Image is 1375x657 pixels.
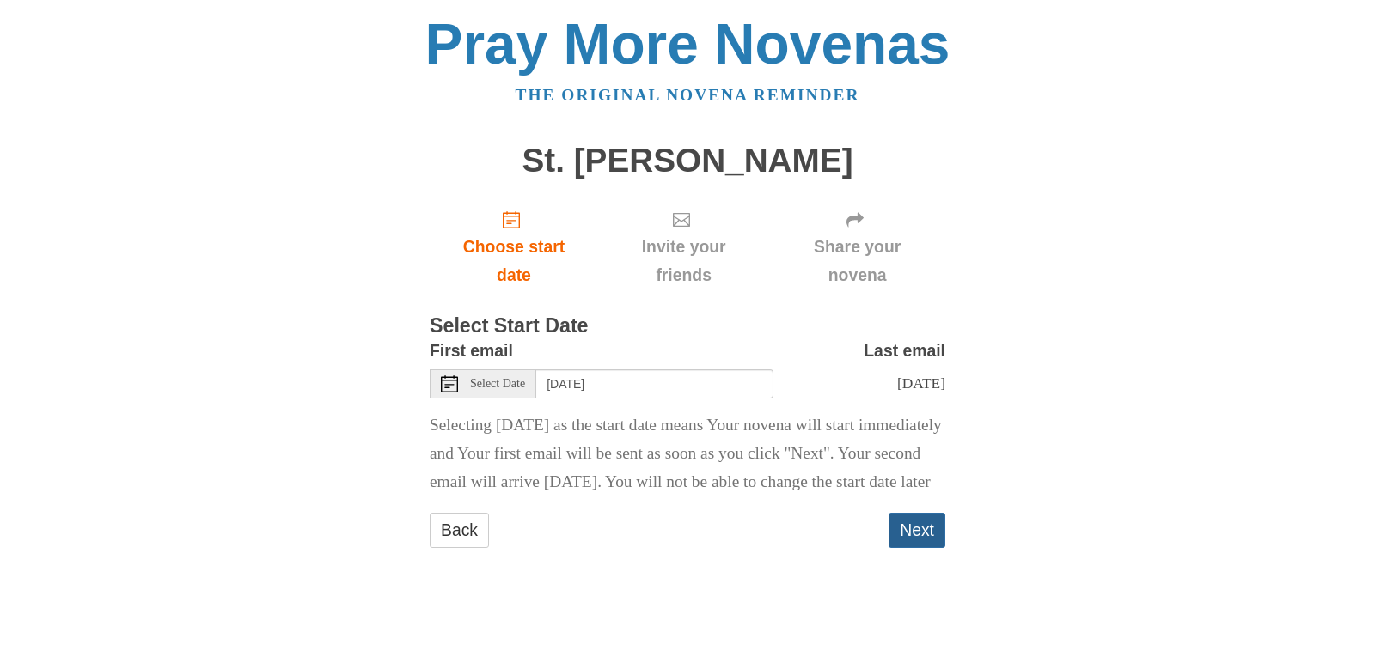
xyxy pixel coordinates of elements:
[536,369,773,398] input: Use the arrow keys to pick a date
[864,337,945,365] label: Last email
[786,233,928,289] span: Share your novena
[447,233,581,289] span: Choose start date
[598,196,769,298] div: Click "Next" to confirm your start date first.
[425,12,950,76] a: Pray More Novenas
[430,315,945,338] h3: Select Start Date
[470,378,525,390] span: Select Date
[615,233,752,289] span: Invite your friends
[430,143,945,179] h1: St. [PERSON_NAME]
[430,411,945,496] p: Selecting [DATE] as the start date means Your novena will start immediately and Your first email ...
[430,196,598,298] a: Choose start date
[769,196,945,298] div: Click "Next" to confirm your start date first.
[430,513,489,548] a: Back
[889,513,945,548] button: Next
[897,374,945,392] span: [DATE]
[516,86,860,104] a: The original novena reminder
[430,337,513,365] label: First email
